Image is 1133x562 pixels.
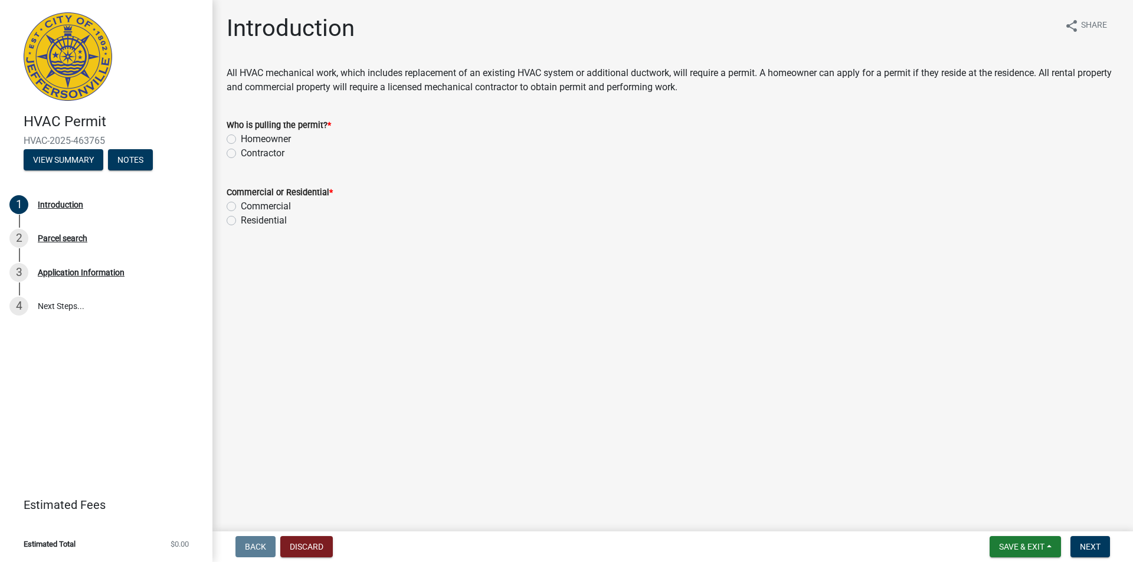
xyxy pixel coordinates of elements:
[24,149,103,170] button: View Summary
[38,234,87,242] div: Parcel search
[999,542,1044,551] span: Save & Exit
[1080,542,1101,551] span: Next
[24,156,103,165] wm-modal-confirm: Summary
[9,493,194,517] a: Estimated Fees
[9,229,28,248] div: 2
[241,199,291,213] label: Commercial
[1070,536,1110,557] button: Next
[241,132,291,146] label: Homeowner
[227,14,355,42] h1: Introduction
[9,195,28,214] div: 1
[227,189,333,197] label: Commercial or Residential
[108,149,153,170] button: Notes
[227,121,331,130] label: Who is pulling the permit?
[108,156,153,165] wm-modal-confirm: Notes
[241,146,284,160] label: Contractor
[227,66,1119,94] p: All HVAC mechanical work, which includes replacement of an existing HVAC system or additional duc...
[24,540,76,548] span: Estimated Total
[38,268,125,277] div: Application Information
[990,536,1061,557] button: Save & Exit
[9,263,28,282] div: 3
[38,201,83,209] div: Introduction
[24,135,189,146] span: HVAC-2025-463765
[24,12,112,101] img: City of Jeffersonville, Indiana
[245,542,266,551] span: Back
[9,297,28,315] div: 4
[1055,14,1116,37] button: shareShare
[24,113,203,130] h4: HVAC Permit
[171,540,189,548] span: $0.00
[1065,19,1079,33] i: share
[235,536,276,557] button: Back
[1081,19,1107,33] span: Share
[280,536,333,557] button: Discard
[241,213,287,228] label: Residential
